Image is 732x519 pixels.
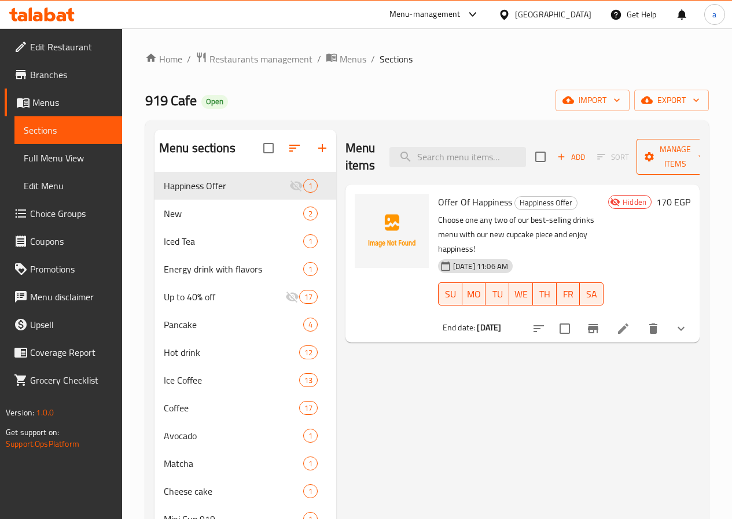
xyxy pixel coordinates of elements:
[30,40,113,54] span: Edit Restaurant
[553,148,590,166] button: Add
[340,52,366,66] span: Menus
[155,255,336,283] div: Energy drink with flavors1
[289,179,303,193] svg: Inactive section
[155,394,336,422] div: Coffee17
[515,196,577,209] span: Happiness Offer
[159,139,236,157] h2: Menu sections
[303,234,318,248] div: items
[145,87,197,113] span: 919 Cafe
[196,51,312,67] a: Restaurants management
[155,477,336,505] div: Cheese cake1
[637,139,714,175] button: Manage items
[646,142,705,171] span: Manage items
[14,116,122,144] a: Sections
[164,318,303,332] span: Pancake
[164,290,285,304] div: Up to 40% off
[300,292,317,303] span: 17
[299,345,318,359] div: items
[712,8,716,21] span: a
[5,311,122,338] a: Upsell
[30,290,113,304] span: Menu disclaimer
[145,51,709,67] nav: breadcrumb
[300,375,317,386] span: 13
[30,234,113,248] span: Coupons
[448,261,513,272] span: [DATE] 11:06 AM
[5,200,122,227] a: Choice Groups
[553,148,590,166] span: Add item
[643,93,700,108] span: export
[164,207,303,220] span: New
[24,123,113,137] span: Sections
[438,282,462,305] button: SU
[281,134,308,162] span: Sort sections
[6,405,34,420] span: Version:
[533,282,557,305] button: TH
[299,290,318,304] div: items
[164,262,303,276] span: Energy drink with flavors
[584,286,599,303] span: SA
[164,401,299,415] span: Coffee
[24,151,113,165] span: Full Menu View
[515,8,591,21] div: [GEOGRAPHIC_DATA]
[30,345,113,359] span: Coverage Report
[303,457,318,470] div: items
[616,322,630,336] a: Edit menu item
[155,283,336,311] div: Up to 40% off17
[304,236,317,247] span: 1
[303,429,318,443] div: items
[14,172,122,200] a: Edit Menu
[30,373,113,387] span: Grocery Checklist
[304,208,317,219] span: 2
[355,194,429,268] img: Offer Of Happiness
[164,429,303,443] div: Avocado
[30,262,113,276] span: Promotions
[556,150,587,164] span: Add
[304,430,317,441] span: 1
[6,425,59,440] span: Get support on:
[155,172,336,200] div: Happiness Offer1
[490,286,505,303] span: TU
[528,145,553,169] span: Select section
[443,320,475,335] span: End date:
[5,89,122,116] a: Menus
[467,286,481,303] span: MO
[30,68,113,82] span: Branches
[14,144,122,172] a: Full Menu View
[371,52,375,66] li: /
[5,366,122,394] a: Grocery Checklist
[164,179,289,193] span: Happiness Offer
[304,458,317,469] span: 1
[155,366,336,394] div: Ice Coffee13
[164,373,299,387] span: Ice Coffee
[485,282,509,305] button: TU
[667,315,695,343] button: show more
[299,373,318,387] div: items
[538,286,552,303] span: TH
[300,403,317,414] span: 17
[639,315,667,343] button: delete
[5,61,122,89] a: Branches
[303,179,318,193] div: items
[618,197,651,208] span: Hidden
[303,484,318,498] div: items
[32,95,113,109] span: Menus
[36,405,54,420] span: 1.0.0
[155,338,336,366] div: Hot drink12
[164,484,303,498] span: Cheese cake
[438,193,512,211] span: Offer Of Happiness
[256,136,281,160] span: Select all sections
[299,401,318,415] div: items
[557,282,580,305] button: FR
[155,422,336,450] div: Avocado1
[30,318,113,332] span: Upsell
[201,97,228,106] span: Open
[155,311,336,338] div: Pancake4
[438,213,604,256] p: Choose one any two of our best-selling drinks menu with our new cupcake piece and enjoy happiness!
[145,52,182,66] a: Home
[580,282,604,305] button: SA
